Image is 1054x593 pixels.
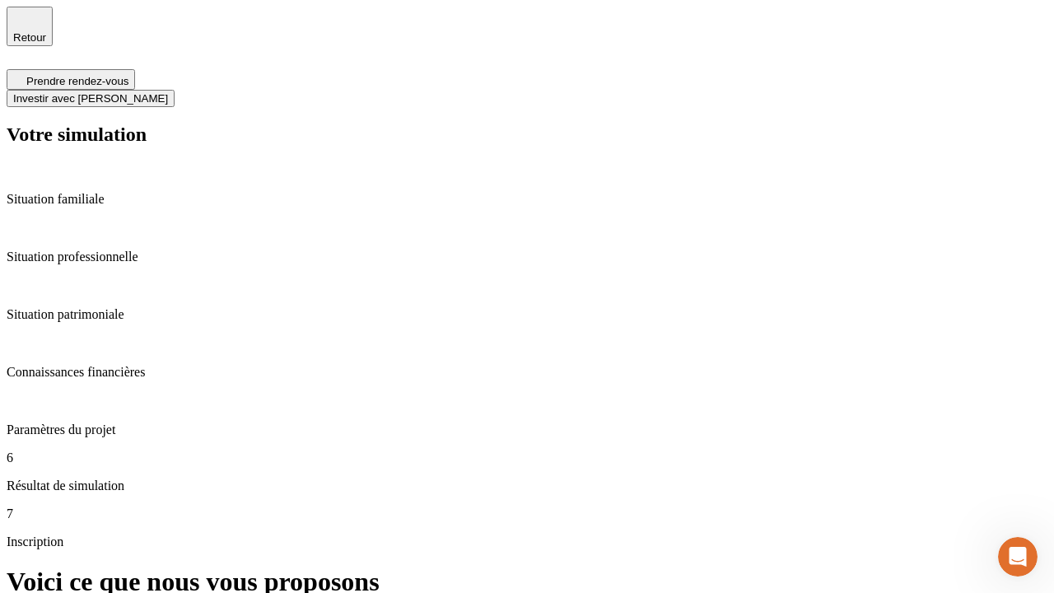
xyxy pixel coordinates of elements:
[7,124,1047,146] h2: Votre simulation
[13,31,46,44] span: Retour
[998,537,1038,577] iframe: Intercom live chat
[7,90,175,107] button: Investir avec [PERSON_NAME]
[13,92,168,105] span: Investir avec [PERSON_NAME]
[7,365,1047,380] p: Connaissances financières
[7,535,1047,549] p: Inscription
[7,7,53,46] button: Retour
[7,507,1047,521] p: 7
[7,479,1047,493] p: Résultat de simulation
[7,307,1047,322] p: Situation patrimoniale
[26,75,128,87] span: Prendre rendez-vous
[7,250,1047,264] p: Situation professionnelle
[7,423,1047,437] p: Paramètres du projet
[7,451,1047,465] p: 6
[7,192,1047,207] p: Situation familiale
[7,69,135,90] button: Prendre rendez-vous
